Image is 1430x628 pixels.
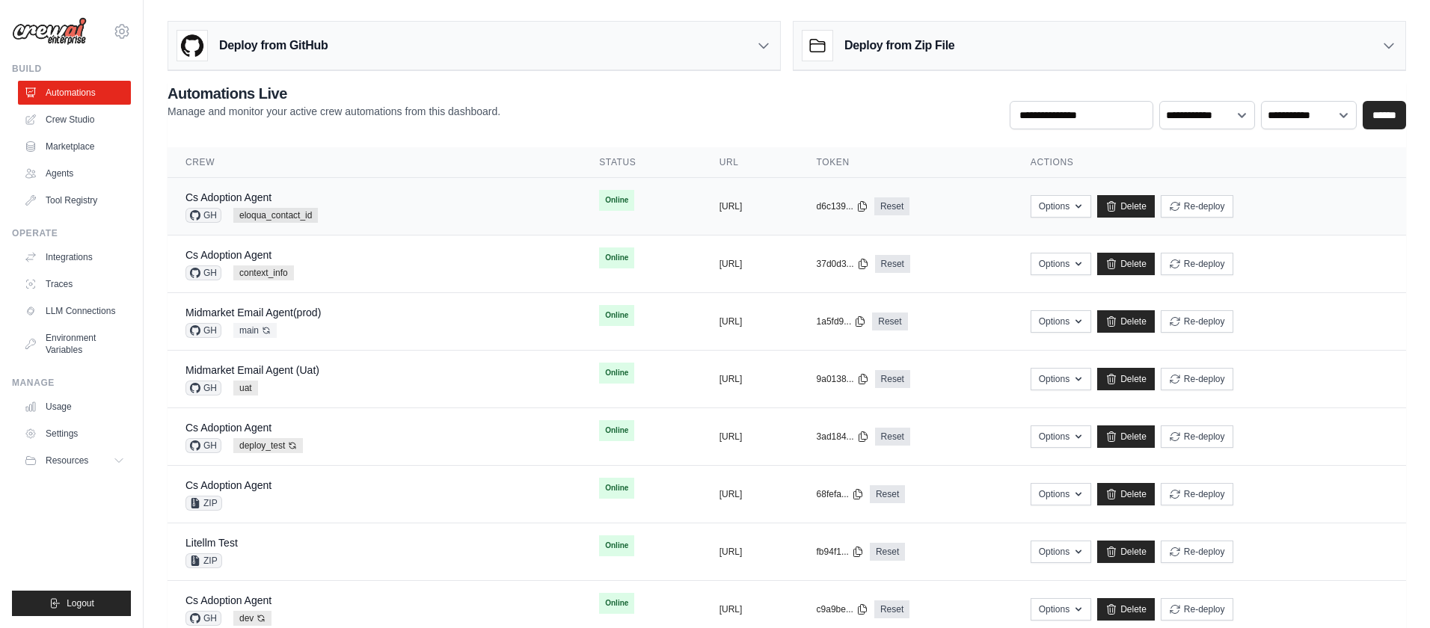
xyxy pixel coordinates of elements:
a: Delete [1097,195,1155,218]
span: Online [599,363,634,384]
a: Litellm Test [185,537,238,549]
a: Environment Variables [18,326,131,362]
a: Reset [874,600,909,618]
a: Cs Adoption Agent [185,249,271,261]
a: Midmarket Email Agent(prod) [185,307,321,318]
span: GH [185,323,221,338]
button: 37d0d3... [817,258,869,270]
a: Automations [18,81,131,105]
a: Delete [1097,541,1155,563]
span: context_info [233,265,294,280]
span: uat [233,381,258,395]
div: Build [12,63,131,75]
h2: Automations Live [168,83,500,104]
a: Marketplace [18,135,131,158]
button: Options [1031,483,1091,505]
a: Integrations [18,245,131,269]
th: Status [581,147,701,178]
a: Cs Adoption Agent [185,479,271,491]
img: Logo [12,17,87,46]
a: Usage [18,395,131,419]
button: Options [1031,310,1091,333]
span: deploy_test [233,438,303,453]
a: Delete [1097,368,1155,390]
div: Operate [12,227,131,239]
span: ZIP [185,553,222,568]
a: Agents [18,161,131,185]
a: Traces [18,272,131,296]
a: Cs Adoption Agent [185,191,271,203]
a: Midmarket Email Agent (Uat) [185,364,319,376]
a: Cs Adoption Agent [185,422,271,434]
div: Manage [12,377,131,389]
button: fb94f1... [817,546,864,558]
a: Delete [1097,310,1155,333]
th: Crew [168,147,581,178]
th: URL [702,147,799,178]
a: Settings [18,422,131,446]
span: dev [233,611,271,626]
a: Reset [874,197,909,215]
button: c9a9be... [817,603,868,615]
button: Re-deploy [1161,483,1233,505]
button: Resources [18,449,131,472]
span: GH [185,381,221,395]
button: 3ad184... [817,431,869,443]
span: Online [599,478,634,499]
a: Reset [870,543,905,561]
span: Online [599,305,634,326]
span: Online [599,190,634,211]
span: Online [599,420,634,441]
span: ZIP [185,496,222,511]
button: d6c139... [817,200,868,212]
a: LLM Connections [18,299,131,323]
button: Options [1031,253,1091,275]
a: Reset [875,428,910,446]
th: Token [799,147,1013,178]
button: Re-deploy [1161,195,1233,218]
button: Re-deploy [1161,425,1233,448]
button: Options [1031,368,1091,390]
button: Re-deploy [1161,368,1233,390]
button: Re-deploy [1161,253,1233,275]
h3: Deploy from GitHub [219,37,328,55]
a: Reset [870,485,905,503]
th: Actions [1013,147,1406,178]
span: GH [185,208,221,223]
button: Re-deploy [1161,310,1233,333]
a: Delete [1097,253,1155,275]
a: Delete [1097,483,1155,505]
span: Online [599,247,634,268]
span: Online [599,535,634,556]
p: Manage and monitor your active crew automations from this dashboard. [168,104,500,119]
button: Re-deploy [1161,541,1233,563]
a: Reset [872,313,907,330]
span: Logout [67,597,94,609]
button: Re-deploy [1161,598,1233,621]
button: Options [1031,541,1091,563]
span: main [233,323,277,338]
span: Resources [46,455,88,467]
h3: Deploy from Zip File [844,37,954,55]
img: GitHub Logo [177,31,207,61]
button: Options [1031,195,1091,218]
a: Tool Registry [18,188,131,212]
a: Reset [875,255,910,273]
a: Crew Studio [18,108,131,132]
span: GH [185,611,221,626]
span: eloqua_contact_id [233,208,318,223]
button: Options [1031,425,1091,448]
button: Options [1031,598,1091,621]
a: Reset [875,370,910,388]
a: Delete [1097,425,1155,448]
button: 1a5fd9... [817,315,867,327]
span: GH [185,265,221,280]
button: 9a0138... [817,373,869,385]
a: Cs Adoption Agent [185,594,271,606]
button: Logout [12,591,131,616]
a: Delete [1097,598,1155,621]
span: Online [599,593,634,614]
span: GH [185,438,221,453]
button: 68fefa... [817,488,864,500]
